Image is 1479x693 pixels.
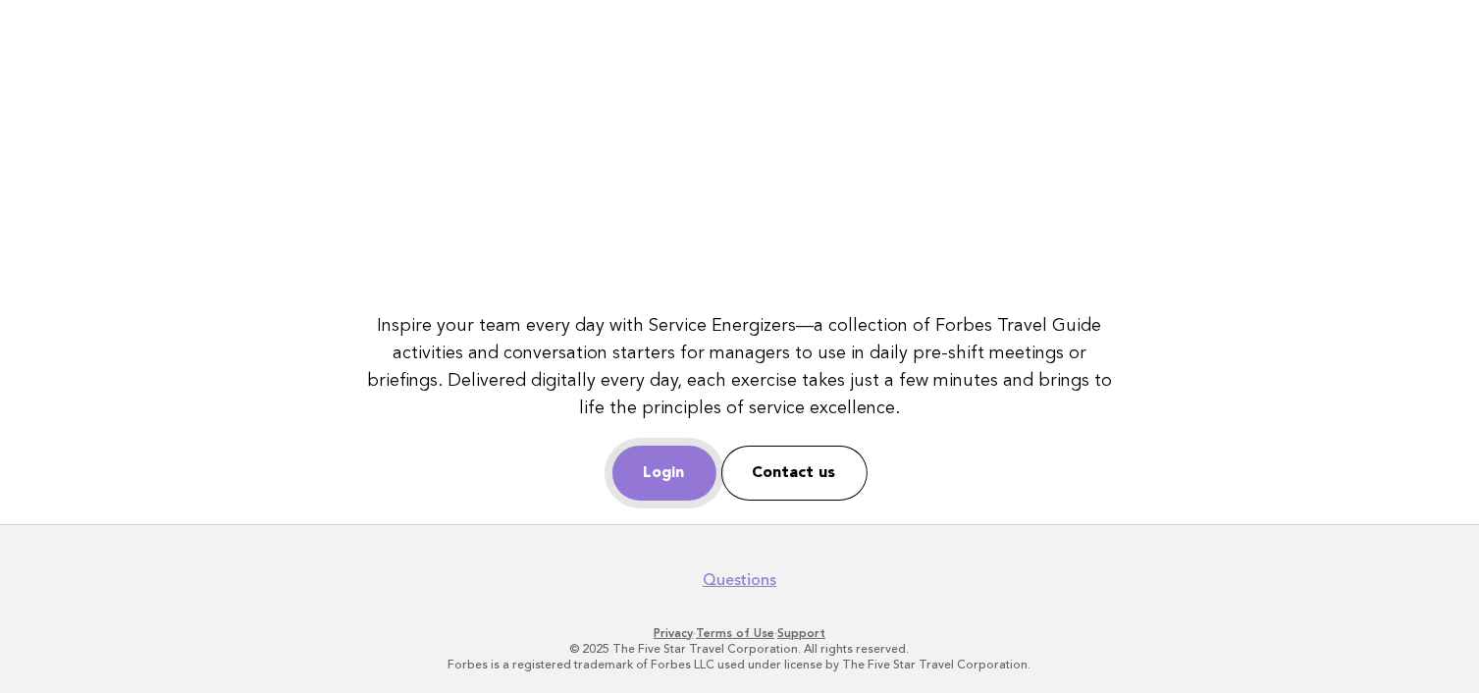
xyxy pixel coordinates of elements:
p: Forbes is a registered trademark of Forbes LLC used under license by The Five Star Travel Corpora... [139,657,1341,672]
a: Login [612,446,716,501]
p: · · [139,625,1341,641]
p: © 2025 The Five Star Travel Corporation. All rights reserved. [139,641,1341,657]
a: Contact us [721,446,868,501]
a: Questions [703,570,776,590]
a: Terms of Use [696,626,774,640]
a: Support [777,626,825,640]
a: Privacy [654,626,693,640]
p: Inspire your team every day with Service Energizers—a collection of Forbes Travel Guide activitie... [366,312,1114,422]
